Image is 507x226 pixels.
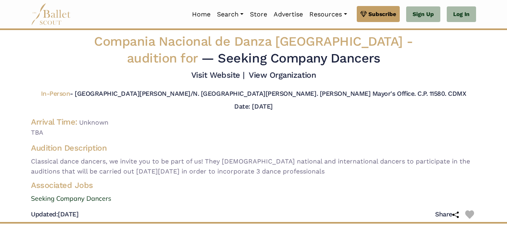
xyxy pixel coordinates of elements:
[79,119,108,126] span: Unknown
[31,143,476,153] h4: Audition Description
[247,6,270,23] a: Store
[189,6,214,23] a: Home
[447,6,476,22] a: Log In
[406,6,440,22] a: Sign Up
[191,70,245,80] a: Visit Website |
[234,103,272,110] h5: Date: [DATE]
[357,6,400,22] a: Subscribe
[41,90,70,97] span: In-Person
[25,194,482,204] a: Seeking Company Dancers
[270,6,306,23] a: Advertise
[201,50,380,66] span: — Seeking Company Dancers
[94,34,413,66] span: Compania Nacional de Danza [GEOGRAPHIC_DATA] -
[214,6,247,23] a: Search
[31,156,476,177] span: Classical dance dancers, we invite you to be part of us! They [DEMOGRAPHIC_DATA] national and int...
[31,210,78,219] h5: [DATE]
[25,180,482,190] h4: Associated Jobs
[31,210,58,218] span: Updated:
[31,117,78,127] h4: Arrival Time:
[31,127,476,138] span: TBA
[435,210,459,219] h5: Share
[306,6,350,23] a: Resources
[127,50,198,66] span: audition for
[249,70,316,80] a: View Organization
[368,10,396,18] span: Subscribe
[360,10,367,18] img: gem.svg
[41,90,466,98] h5: - [GEOGRAPHIC_DATA][PERSON_NAME]/N. [GEOGRAPHIC_DATA][PERSON_NAME]. [PERSON_NAME] Mayor's Office....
